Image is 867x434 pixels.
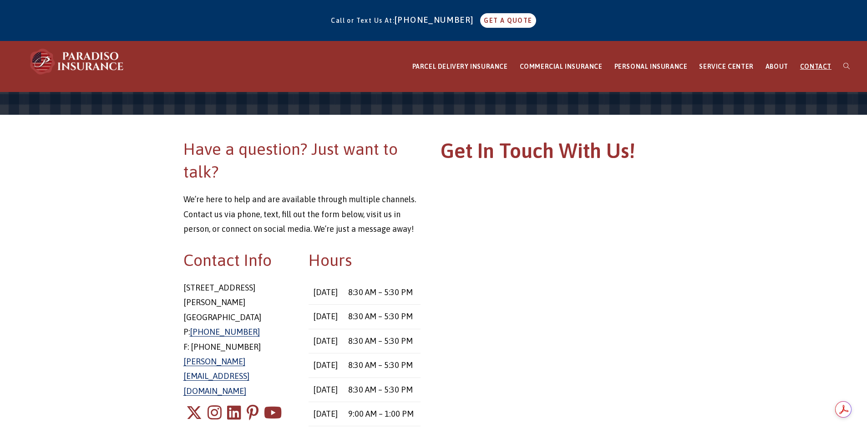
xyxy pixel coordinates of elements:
a: PERSONAL INSURANCE [608,41,694,92]
a: [PHONE_NUMBER] [395,15,478,25]
h1: Get In Touch With Us! [441,138,678,169]
td: [DATE] [309,378,343,402]
span: Call or Text Us At: [331,17,395,24]
span: COMMERCIAL INSURANCE [520,63,603,70]
time: 8:30 AM – 5:30 PM [348,360,413,370]
time: 8:30 AM – 5:30 PM [348,336,413,346]
td: [DATE] [309,353,343,378]
td: [DATE] [309,329,343,353]
span: PARCEL DELIVERY INSURANCE [412,63,508,70]
a: X [186,398,202,427]
a: Pinterest [247,398,259,427]
span: SERVICE CENTER [699,63,753,70]
span: PERSONAL INSURANCE [614,63,688,70]
time: 8:30 AM – 5:30 PM [348,287,413,297]
h2: Contact Info [183,249,295,271]
iframe: Contact Form [441,168,678,414]
span: ABOUT [766,63,788,70]
h2: Hours [309,249,421,271]
a: Youtube [264,398,282,427]
td: [DATE] [309,281,343,305]
a: CONTACT [794,41,837,92]
a: ABOUT [760,41,794,92]
a: GET A QUOTE [480,13,536,28]
a: [PHONE_NUMBER] [190,327,260,337]
a: PARCEL DELIVERY INSURANCE [406,41,514,92]
a: LinkedIn [227,398,241,427]
time: 8:30 AM – 5:30 PM [348,311,413,321]
p: We’re here to help and are available through multiple channels. Contact us via phone, text, fill ... [183,192,421,236]
h2: Have a question? Just want to talk? [183,138,421,184]
span: CONTACT [800,63,832,70]
a: COMMERCIAL INSURANCE [514,41,608,92]
td: [DATE] [309,305,343,329]
a: [PERSON_NAME][EMAIL_ADDRESS][DOMAIN_NAME] [183,357,249,396]
time: 9:00 AM – 1:00 PM [348,409,414,419]
td: [DATE] [309,402,343,426]
time: 8:30 AM – 5:30 PM [348,385,413,394]
img: Paradiso Insurance [27,48,127,75]
a: Instagram [208,398,222,427]
a: SERVICE CENTER [693,41,759,92]
p: [STREET_ADDRESS] [PERSON_NAME][GEOGRAPHIC_DATA] P: F: [PHONE_NUMBER] [183,281,295,398]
